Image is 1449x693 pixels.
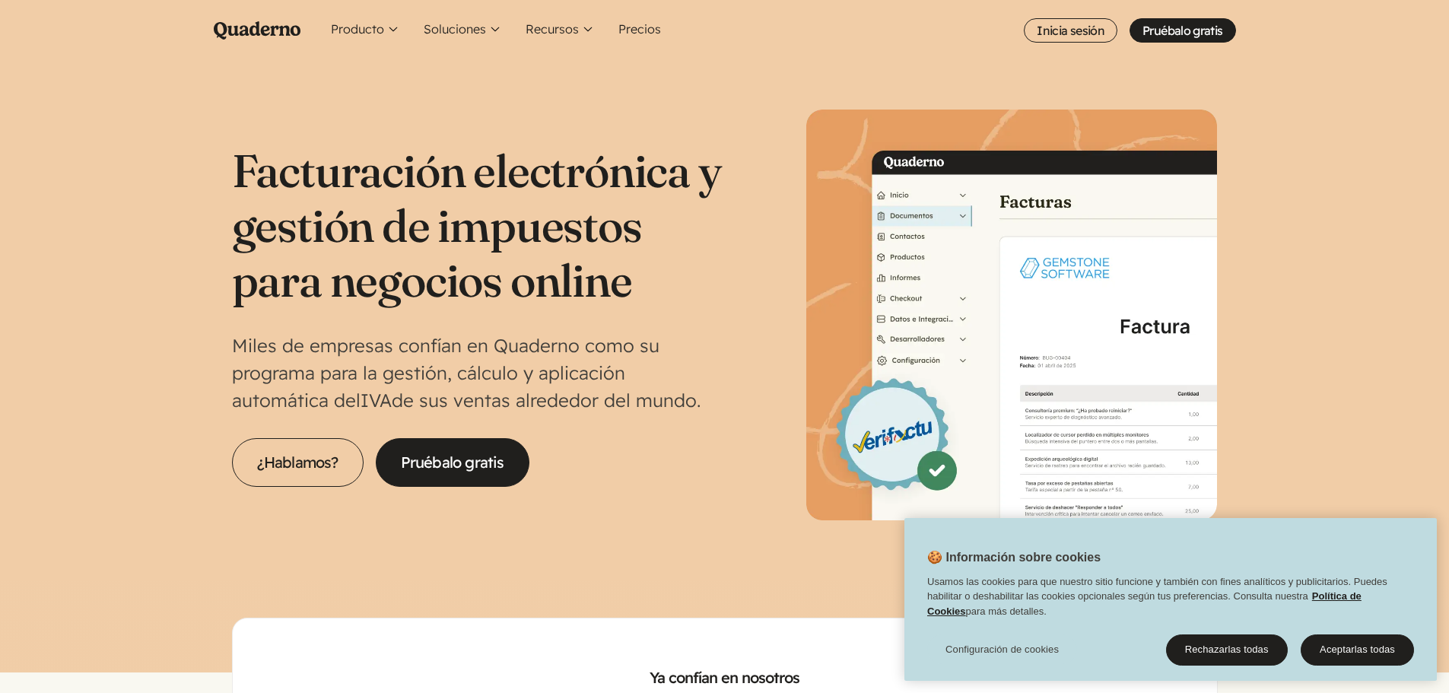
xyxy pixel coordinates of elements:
p: Miles de empresas confían en Quaderno como su programa para la gestión, cálculo y aplicación auto... [232,332,725,414]
abbr: Impuesto sobre el Valor Añadido [361,389,392,412]
a: Inicia sesión [1024,18,1117,43]
a: ¿Hablamos? [232,438,364,487]
div: Cookie banner [904,518,1437,681]
a: Política de Cookies [927,590,1362,617]
div: Usamos las cookies para que nuestro sitio funcione y también con fines analíticos y publicitarios... [904,574,1437,627]
button: Rechazarlas todas [1166,634,1288,666]
h2: Ya confían en nosotros [257,667,1193,688]
div: 🍪 Información sobre cookies [904,518,1437,681]
a: Pruébalo gratis [376,438,529,487]
h1: Facturación electrónica y gestión de impuestos para negocios online [232,143,725,307]
img: Interfaz de Quaderno mostrando la página Factura con el distintivo Verifactu [806,110,1217,520]
button: Aceptarlas todas [1301,634,1414,666]
button: Configuración de cookies [927,634,1077,664]
h2: 🍪 Información sobre cookies [904,548,1101,574]
a: Pruébalo gratis [1130,18,1235,43]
